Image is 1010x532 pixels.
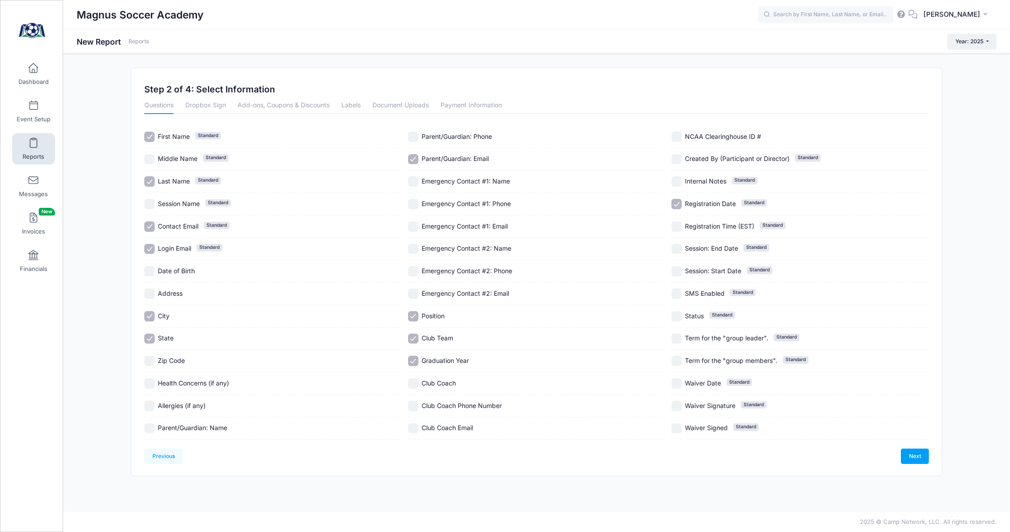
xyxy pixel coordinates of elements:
[422,244,511,252] span: Emergency Contact #2: Name
[144,244,155,254] input: Login EmailStandard
[422,200,511,207] span: Emergency Contact #1: Phone
[685,133,761,140] span: NCAA Clearinghouse ID #
[144,199,155,209] input: Session NameStandard
[671,423,682,434] input: Waiver SignedStandard
[783,356,808,363] span: Standard
[205,199,231,206] span: Standard
[732,177,757,184] span: Standard
[733,423,759,431] span: Standard
[671,199,682,209] input: Registration DateStandard
[195,177,221,184] span: Standard
[129,38,149,45] a: Reports
[144,266,155,276] input: Date of Birth
[923,9,980,19] span: [PERSON_NAME]
[685,200,736,207] span: Registration Date
[860,518,996,525] span: 2025 © Camp Network, LLC. All rights reserved.
[158,379,229,387] span: Health Concerns (if any)
[144,334,155,344] input: State
[39,208,55,216] span: New
[671,132,682,142] input: NCAA Clearinghouse ID #
[422,402,502,409] span: Club Coach Phone Number
[22,228,45,235] span: Invoices
[408,401,418,411] input: Club Coach Phone Number
[709,312,735,319] span: Standard
[685,177,726,185] span: Internal Notes
[20,265,47,273] span: Financials
[730,289,756,296] span: Standard
[671,154,682,165] input: Created By (Participant or Director)Standard
[671,266,682,276] input: Session: Start DateStandard
[671,334,682,344] input: Term for the "group leader".Standard
[685,267,741,275] span: Session: Start Date
[144,84,275,95] h2: Step 2 of 4: Select Information
[408,289,418,299] input: Emergency Contact #2: Email
[685,402,735,409] span: Waiver Signature
[144,378,155,389] input: Health Concerns (if any)
[144,289,155,299] input: Address
[144,132,155,142] input: First NameStandard
[203,154,229,161] span: Standard
[408,154,418,165] input: Parent/Guardian: Email
[685,357,777,364] span: Term for the "group members".
[408,199,418,209] input: Emergency Contact #1: Phone
[422,133,492,140] span: Parent/Guardian: Phone
[408,221,418,232] input: Emergency Contact #1: Email
[19,190,48,198] span: Messages
[144,423,155,434] input: Parent/Guardian: Name
[77,37,149,46] h1: New Report
[158,402,206,409] span: Allergies (if any)
[422,155,489,162] span: Parent/Guardian: Email
[144,311,155,321] input: City
[795,154,821,161] span: Standard
[158,155,197,162] span: Middle Name
[685,334,768,342] span: Term for the "group leader".
[12,133,55,165] a: Reports
[158,334,174,342] span: State
[685,379,721,387] span: Waiver Date
[422,267,512,275] span: Emergency Contact #2: Phone
[0,9,64,52] a: Magnus Soccer Academy
[955,38,983,45] span: Year: 2025
[671,244,682,254] input: Session: End DateStandard
[758,6,893,24] input: Search by First Name, Last Name, or Email...
[685,424,728,431] span: Waiver Signed
[947,34,996,49] button: Year: 2025
[77,5,203,25] h1: Magnus Soccer Academy
[422,289,509,297] span: Emergency Contact #2: Email
[158,244,191,252] span: Login Email
[12,58,55,90] a: Dashboard
[918,5,996,25] button: [PERSON_NAME]
[408,356,418,366] input: Graduation Year
[685,222,754,230] span: Registration Time (EST)
[744,244,769,251] span: Standard
[422,222,508,230] span: Emergency Contact #1: Email
[18,78,49,86] span: Dashboard
[441,98,502,114] a: Payment Information
[144,98,174,114] a: Questions
[144,154,155,165] input: Middle NameStandard
[408,423,418,434] input: Club Coach Email
[741,401,767,408] span: Standard
[144,401,155,411] input: Allergies (if any)
[12,208,55,239] a: InvoicesNew
[158,267,195,275] span: Date of Birth
[671,176,682,187] input: Internal NotesStandard
[408,378,418,389] input: Club Coach
[144,221,155,232] input: Contact EmailStandard
[158,312,170,320] span: City
[158,424,227,431] span: Parent/Guardian: Name
[408,266,418,276] input: Emergency Contact #2: Phone
[671,311,682,321] input: StatusStandard
[685,312,704,320] span: Status
[197,244,222,251] span: Standard
[204,222,230,229] span: Standard
[158,177,190,185] span: Last Name
[671,401,682,411] input: Waiver SignatureStandard
[422,357,469,364] span: Graduation Year
[12,170,55,202] a: Messages
[408,311,418,321] input: Position
[747,266,772,274] span: Standard
[422,334,453,342] span: Club Team
[422,379,456,387] span: Club Coach
[372,98,429,114] a: Document Uploads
